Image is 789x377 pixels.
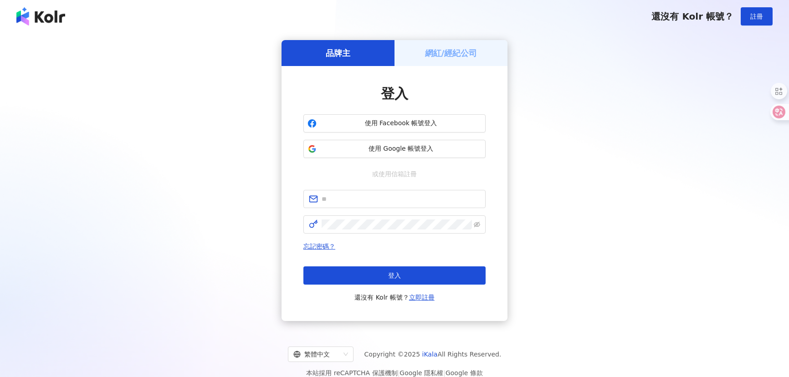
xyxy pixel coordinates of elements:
a: 立即註冊 [409,294,435,301]
span: | [443,369,446,377]
div: 繁體中文 [293,347,340,362]
span: 或使用信箱註冊 [366,169,423,179]
span: 登入 [381,86,408,102]
h5: 網紅/經紀公司 [425,47,477,59]
button: 使用 Google 帳號登入 [303,140,486,158]
button: 使用 Facebook 帳號登入 [303,114,486,132]
span: eye-invisible [474,221,480,228]
img: logo [16,7,65,25]
a: Google 隱私權 [400,369,443,377]
a: 忘記密碼？ [303,243,335,250]
span: 登入 [388,272,401,279]
span: Copyright © 2025 All Rights Reserved. [364,349,502,360]
span: 還沒有 Kolr 帳號？ [651,11,733,22]
h5: 品牌主 [326,47,350,59]
a: iKala [422,351,438,358]
span: 註冊 [750,13,763,20]
span: 使用 Google 帳號登入 [320,144,482,153]
button: 註冊 [741,7,773,25]
span: 使用 Facebook 帳號登入 [320,119,482,128]
a: Google 條款 [446,369,483,377]
button: 登入 [303,266,486,285]
span: | [398,369,400,377]
span: 還沒有 Kolr 帳號？ [354,292,435,303]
